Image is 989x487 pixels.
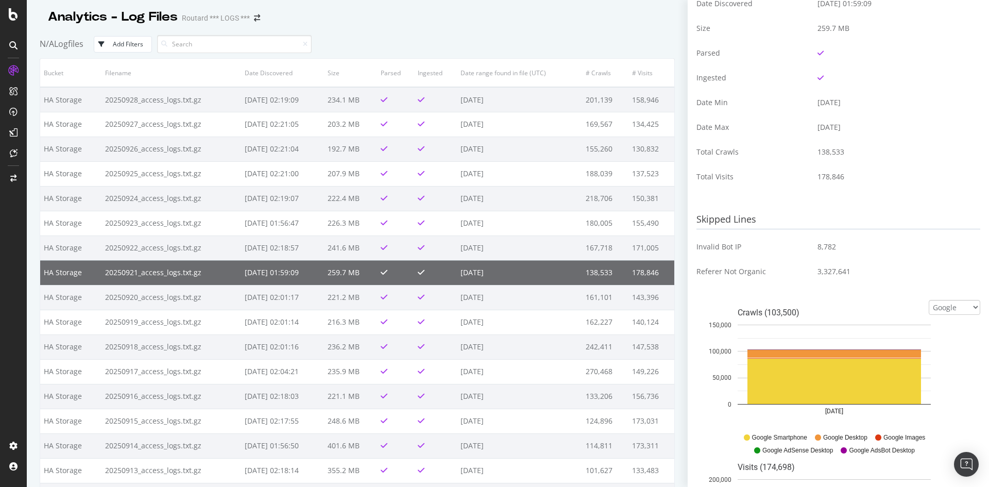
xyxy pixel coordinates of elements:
td: Size [696,16,810,41]
td: 138,533 [810,140,980,164]
td: 143,396 [628,285,674,310]
td: 218,706 [582,186,628,211]
td: Date Min [696,90,810,115]
text: Crawls (103,500) [738,307,799,317]
td: 401.6 MB [324,433,377,458]
td: 155,260 [582,137,628,161]
td: [DATE] [457,409,582,433]
td: [DATE] 02:18:03 [241,384,324,409]
span: 3,327,641 [817,266,850,277]
td: 188,039 [582,161,628,186]
td: HA Storage [40,334,101,359]
td: HA Storage [40,409,101,433]
td: HA Storage [40,285,101,310]
td: 134,425 [628,112,674,137]
span: N/A [40,38,54,49]
th: Ingested [414,59,457,87]
td: HA Storage [40,458,101,483]
td: 226.3 MB [324,211,377,236]
td: [DATE] [457,458,582,483]
span: 8,782 [817,242,836,252]
h3: Skipped Lines [696,210,980,229]
td: [DATE] 02:01:17 [241,285,324,310]
input: Search [157,35,312,53]
td: 173,031 [628,409,674,433]
td: 259.7 MB [324,260,377,285]
span: Google Smartphone [752,433,807,442]
th: # Crawls [582,59,628,87]
td: 155,490 [628,211,674,236]
td: 147,538 [628,334,674,359]
td: HA Storage [40,161,101,186]
td: 156,736 [628,384,674,409]
td: 133,206 [582,384,628,409]
th: Filename [101,59,242,87]
td: 248.6 MB [324,409,377,433]
td: HA Storage [40,87,101,112]
td: Date Max [696,115,810,140]
td: 162,227 [582,310,628,334]
th: # Visits [628,59,674,87]
td: [DATE] 02:18:14 [241,458,324,483]
div: Add Filters [113,40,143,48]
td: 259.7 MB [810,16,980,41]
span: Logfiles [54,38,83,49]
text: 200,000 [709,476,731,483]
td: [DATE] 02:01:14 [241,310,324,334]
td: 235.9 MB [324,359,377,384]
td: Ingested [696,65,810,90]
td: [DATE] 01:56:47 [241,211,324,236]
td: [DATE] 01:59:09 [241,260,324,285]
td: [DATE] 02:21:04 [241,137,324,161]
td: 20250917_access_logs.txt.gz [101,359,242,384]
td: HA Storage [40,359,101,384]
td: 207.9 MB [324,161,377,186]
span: Google Desktop [823,433,867,442]
td: [DATE] 01:56:50 [241,433,324,458]
td: HA Storage [40,112,101,137]
td: HA Storage [40,384,101,409]
text: 50,000 [712,374,731,381]
th: Parsed [377,59,414,87]
td: 201,139 [582,87,628,112]
span: Google AdsBot Desktop [849,446,914,455]
td: 150,381 [628,186,674,211]
td: [DATE] [457,433,582,458]
td: 216.3 MB [324,310,377,334]
td: Total Crawls [696,140,810,164]
td: 178,846 [628,260,674,285]
td: 178,846 [810,164,980,189]
td: 130,832 [628,137,674,161]
div: arrow-right-arrow-left [254,14,260,22]
td: 140,124 [628,310,674,334]
td: HA Storage [40,433,101,458]
td: 20250927_access_logs.txt.gz [101,112,242,137]
td: [DATE] 02:18:57 [241,236,324,260]
td: 270,468 [582,359,628,384]
td: 20250914_access_logs.txt.gz [101,433,242,458]
td: [DATE] [457,334,582,359]
td: 20250923_access_logs.txt.gz [101,211,242,236]
td: Parsed [696,41,810,65]
td: 180,005 [582,211,628,236]
td: [DATE] [457,112,582,137]
td: 20250928_access_logs.txt.gz [101,87,242,112]
td: 20250921_access_logs.txt.gz [101,260,242,285]
td: 192.7 MB [324,137,377,161]
td: [DATE] [810,90,980,115]
td: 234.1 MB [324,87,377,112]
text: Visits (174,698) [738,462,795,472]
td: 133,483 [628,458,674,483]
span: Google Images [883,433,925,442]
div: Open Intercom Messenger [954,452,979,477]
td: 222.4 MB [324,186,377,211]
td: [DATE] [457,211,582,236]
td: [DATE] 02:21:05 [241,112,324,137]
td: 221.1 MB [324,384,377,409]
td: 20250919_access_logs.txt.gz [101,310,242,334]
svg: A chart. [696,300,973,429]
td: 236.2 MB [324,334,377,359]
td: [DATE] 02:04:21 [241,359,324,384]
td: [DATE] 02:01:16 [241,334,324,359]
td: 169,567 [582,112,628,137]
